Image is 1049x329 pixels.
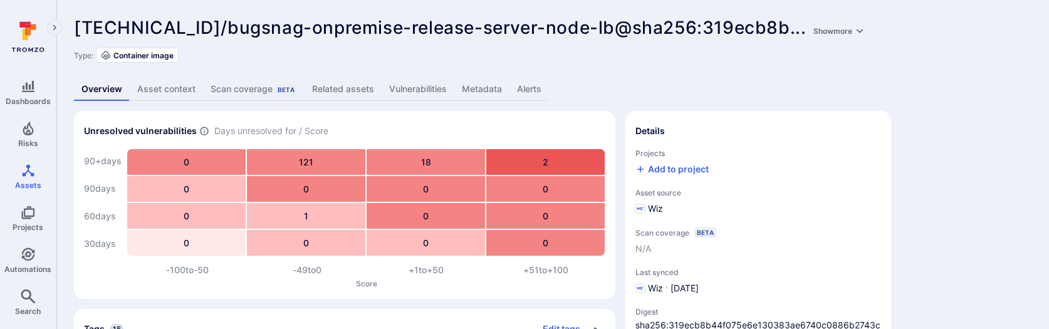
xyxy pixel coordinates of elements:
[127,230,246,256] div: 0
[665,282,668,295] p: ·
[18,138,38,148] span: Risks
[671,282,699,295] span: [DATE]
[74,78,1031,101] div: Asset tabs
[486,264,606,276] div: +51 to +100
[509,78,549,101] a: Alerts
[84,231,122,256] div: 30 days
[211,83,297,95] div: Scan coverage
[50,23,59,33] i: Expand navigation menu
[13,222,43,232] span: Projects
[635,149,881,158] span: Projects
[486,149,605,175] div: 2
[694,227,716,238] div: Beta
[635,202,663,215] div: Wiz
[811,17,867,38] a: Showmore
[247,176,365,202] div: 0
[127,203,246,229] div: 0
[247,230,365,256] div: 0
[6,97,51,106] span: Dashboards
[486,203,605,229] div: 0
[47,20,62,35] button: Expand navigation menu
[74,17,790,38] span: [TECHNICAL_ID]/bugsnag-onpremise-release-server-node-lb@sha256:319ecb8b
[367,149,485,175] div: 18
[15,180,41,190] span: Assets
[128,264,248,276] div: -100 to -50
[635,228,689,238] span: Scan coverage
[128,279,605,288] p: Score
[367,203,485,229] div: 0
[367,264,486,276] div: +1 to +50
[84,204,122,229] div: 60 days
[275,85,297,95] div: Beta
[635,307,881,316] span: Digest
[367,230,485,256] div: 0
[113,51,174,60] span: Container image
[811,26,867,36] button: Showmore
[127,176,246,202] div: 0
[84,125,197,137] h2: Unresolved vulnerabilities
[74,78,130,101] a: Overview
[15,306,41,316] span: Search
[635,163,709,175] button: Add to project
[127,149,246,175] div: 0
[247,149,365,175] div: 121
[305,78,382,101] a: Related assets
[790,17,867,38] span: ...
[486,176,605,202] div: 0
[247,203,365,229] div: 1
[486,230,605,256] div: 0
[4,264,51,274] span: Automations
[214,125,328,138] span: Days unresolved for / Score
[199,125,209,138] span: Number of vulnerabilities in status ‘Open’ ‘Triaged’ and ‘In process’ divided by score and scanne...
[635,188,881,197] span: Asset source
[454,78,509,101] a: Metadata
[367,176,485,202] div: 0
[635,268,881,277] span: Last synced
[84,149,122,174] div: 90+ days
[635,243,651,255] span: N/A
[635,125,665,137] h2: Details
[130,78,203,101] a: Asset context
[84,176,122,201] div: 90 days
[648,282,663,295] span: Wiz
[74,51,93,60] span: Type:
[382,78,454,101] a: Vulnerabilities
[248,264,367,276] div: -49 to 0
